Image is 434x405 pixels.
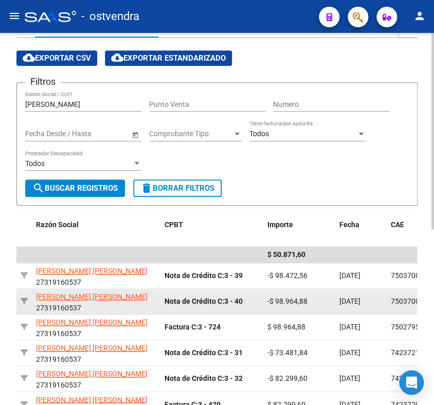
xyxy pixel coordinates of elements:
div: 27319160537 [36,265,156,287]
span: Buscar Registros [32,183,118,193]
button: Exportar CSV [16,50,97,66]
strong: 3 - 724 [165,323,221,331]
span: -$ 73.481,84 [267,348,308,357]
span: [PERSON_NAME] [PERSON_NAME] [36,292,148,301]
span: Exportar Estandarizado [111,53,226,63]
button: Open calendar [130,129,140,140]
mat-icon: cloud_download [111,51,123,64]
span: Borrar Filtros [140,183,214,193]
span: [DATE] [339,374,360,382]
span: Factura C: [165,323,198,331]
button: Buscar Registros [25,179,125,197]
span: Nota de Crédito C: [165,297,224,305]
span: Nota de Crédito C: [165,374,224,382]
span: [DATE] [339,297,360,305]
div: 27319160537 [36,317,156,338]
datatable-header-cell: Fecha [335,214,387,236]
div: 27319160537 [36,342,156,364]
span: Razón Social [36,220,79,229]
datatable-header-cell: Razón Social [32,214,160,236]
mat-icon: menu [8,10,21,22]
span: Todos [25,159,45,168]
h3: Filtros [25,75,61,89]
datatable-header-cell: Importe [263,214,335,236]
div: Open Intercom Messenger [399,370,424,395]
mat-icon: search [32,182,45,194]
span: [PERSON_NAME] [PERSON_NAME] [36,267,148,275]
span: -$ 82.299,60 [267,374,308,382]
span: -$ 98.472,56 [267,271,308,280]
span: [DATE] [339,271,360,280]
span: Fecha [339,220,359,229]
span: CPBT [165,220,183,229]
span: Todos [249,130,269,138]
input: End date [66,130,116,138]
div: 27319160537 [36,368,156,390]
span: $ 98.964,88 [267,323,305,331]
span: [PERSON_NAME] [PERSON_NAME] [36,370,148,378]
span: Exportar CSV [23,53,91,63]
mat-icon: delete [140,182,153,194]
span: Nota de Crédito C: [165,271,224,280]
strong: 3 - 39 [165,271,243,280]
span: $ 50.871,60 [267,250,305,259]
mat-icon: cloud_download [23,51,35,64]
button: Borrar Filtros [133,179,222,197]
mat-icon: person [413,10,426,22]
span: [PERSON_NAME] [PERSON_NAME] [36,318,148,326]
strong: 3 - 40 [165,297,243,305]
span: Importe [267,220,293,229]
span: CAE [391,220,404,229]
div: 27319160537 [36,291,156,312]
button: Exportar Estandarizado [105,50,232,66]
input: Start date [25,130,57,138]
span: [DATE] [339,348,360,357]
span: [DATE] [339,323,360,331]
strong: 3 - 32 [165,374,243,382]
span: [PERSON_NAME] [PERSON_NAME] [36,344,148,352]
datatable-header-cell: CPBT [160,214,263,236]
span: Nota de Crédito C: [165,348,224,357]
strong: 3 - 31 [165,348,243,357]
span: [PERSON_NAME] [PERSON_NAME] [36,395,148,403]
span: Comprobante Tipo [149,130,232,138]
span: -$ 98.964,88 [267,297,308,305]
span: - ostvendra [81,5,139,28]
